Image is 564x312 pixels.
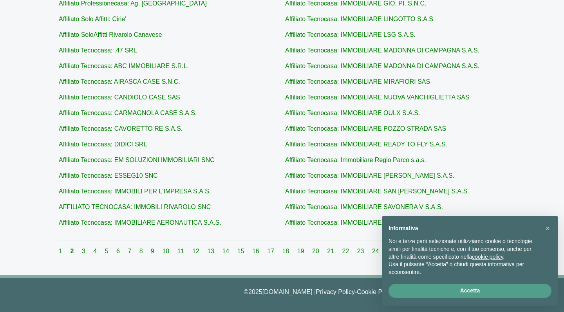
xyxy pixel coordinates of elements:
[285,172,454,179] a: Affiliato Tecnocasa: IMMOBILIARE [PERSON_NAME] S.A.S.
[357,289,395,295] a: Cookie Policy
[59,204,211,210] a: AFFILIATO TECNOCASA: IMMOBILI RIVAROLO SNC
[472,254,503,260] a: cookie policy - il link si apre in una nuova scheda
[285,78,430,85] a: Affiliato Tecnocasa: IMMOBILIARE MIRAFIORI SAS
[327,248,336,254] a: 21
[285,63,479,69] a: Affiliato Tecnocasa: IMMOBILIARE MADONNA DI CAMPAGNA S.A.S.
[285,125,446,132] a: Affiliato Tecnocasa: IMMOBILIARE POZZO STRADA SAS
[93,248,98,254] a: 4
[59,110,197,116] a: Affiliato Tecnocasa: CARMAGNOLA CASE S.A.S.
[285,219,436,226] a: Affiliato Tecnocasa: IMMOBILIARE SEGUSIUM S.A.S.
[116,248,121,254] a: 6
[285,31,416,38] a: Affiliato Tecnocasa: IMMOBILIARE LSG S.A.S.
[541,222,554,234] button: Chiudi questa informativa
[177,248,186,254] a: 11
[357,248,366,254] a: 23
[192,248,201,254] a: 12
[70,248,76,254] a: 2
[389,284,551,298] button: Accetta
[389,225,539,232] h2: Informativa
[267,248,276,254] a: 17
[285,188,469,195] a: Affiliato Tecnocasa: IMMOBILIARE SAN [PERSON_NAME] S.A.S.
[82,248,87,254] a: 3
[297,248,306,254] a: 19
[59,94,180,101] a: Affiliato Tecnocasa: CANDIOLO CASE SAS
[285,16,435,22] a: Affiliato Tecnocasa: IMMOBILIARE LINGOTTO S.A.S.
[545,224,550,233] span: ×
[285,47,479,54] a: Affiliato Tecnocasa: IMMOBILIARE MADONNA DI CAMPAGNA S.A.S.
[207,248,216,254] a: 13
[389,261,539,276] p: Usa il pulsante “Accetta” o chiudi questa informativa per acconsentire.
[285,204,443,210] a: Affiliato Tecnocasa: IMMOBILIARE SAVONERA V S.A.S.
[285,110,420,116] a: Affiliato Tecnocasa: IMMOBILIARE OULX S.A.S.
[105,248,110,254] a: 5
[162,248,171,254] a: 10
[252,248,261,254] a: 16
[59,219,221,226] a: Affiliato Tecnocasa: IMMOBILIARE AERONAUTICA S.A.S.
[342,248,351,254] a: 22
[285,157,426,163] a: Affiliato Tecnocasa: Immobiliare Regio Parco s.a.s.
[222,248,231,254] a: 14
[59,141,147,148] a: Affiliato Tecnocasa: DIDICI SRL
[312,248,321,254] a: 20
[59,172,158,179] a: Affiliato Tecnocasa: ESSEG10 SNC
[59,47,137,54] a: Affiliato Tecnocasa: .47 SRL
[285,141,447,148] a: Affiliato Tecnocasa: IMMOBILIARE READY TO FLY S.A.S.
[372,248,381,254] a: 24
[151,248,156,254] a: 9
[59,248,64,254] a: 1
[139,248,145,254] a: 8
[59,157,215,163] a: Affiliato Tecnocasa: EM SOLUZIONI IMMOBILIARI SNC
[285,94,470,101] a: Affiliato Tecnocasa: IMMOBILIARE NUOVA VANCHIGLIETTA SAS
[65,287,499,297] p: © 2025 [DOMAIN_NAME] | - - |
[389,238,539,261] p: Noi e terze parti selezionate utilizziamo cookie o tecnologie simili per finalità tecniche e, con...
[59,63,189,69] a: Affiliato Tecnocasa: ABC IMMOBILIARE S.R.L.
[282,248,291,254] a: 18
[128,248,133,254] a: 7
[316,289,355,295] a: Privacy Policy
[59,78,180,85] a: Affiliato Tecnocasa: AIRASCA CASE S.N.C.
[59,125,183,132] a: Affiliato Tecnocasa: CAVORETTO RE S.A.S.
[59,16,126,22] a: Affiliato Solo Affitti: Cirie'
[59,188,211,195] a: Affiliato Tecnocasa: IMMOBILI PER L'IMPRESA S.A.S.
[237,248,246,254] a: 15
[59,31,162,38] a: Affiliato SoloAffitti Rivarolo Canavese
